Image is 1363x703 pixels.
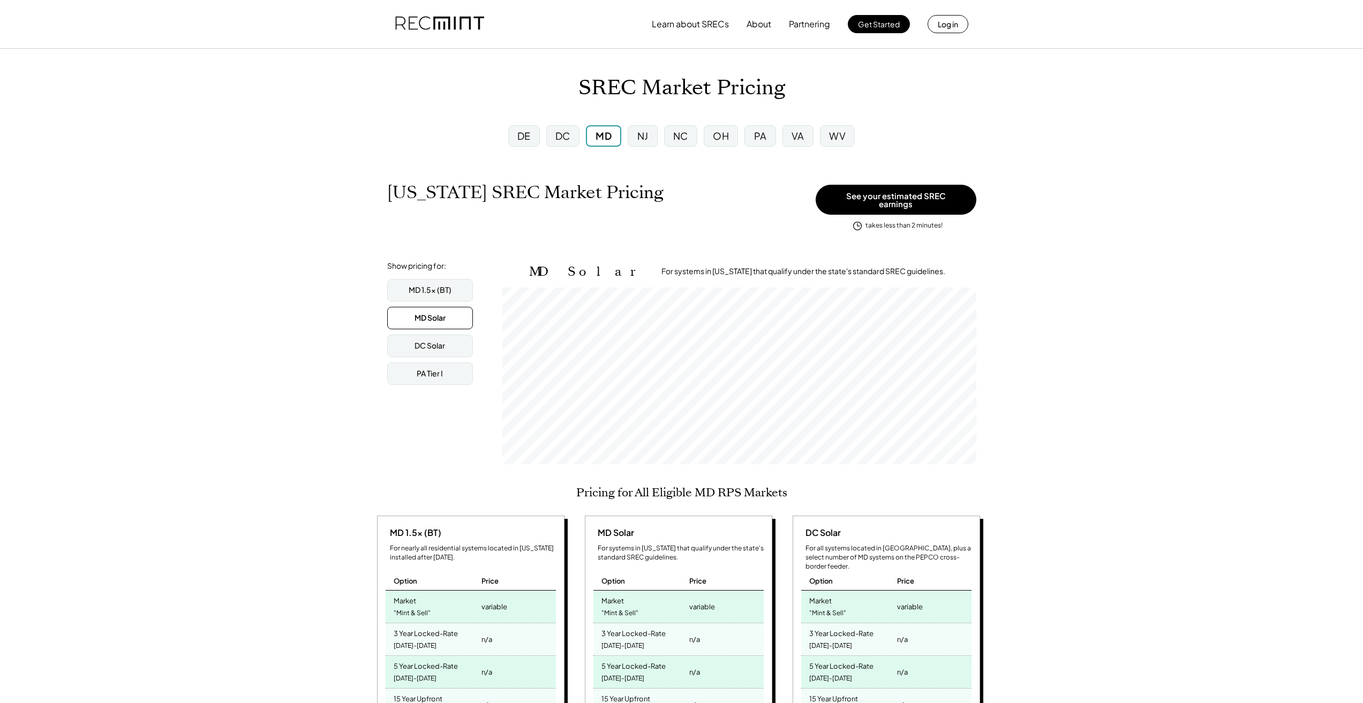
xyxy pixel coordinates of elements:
[555,129,570,142] div: DC
[928,15,968,33] button: Log in
[394,576,417,586] div: Option
[394,671,436,686] div: [DATE]-[DATE]
[386,527,441,539] div: MD 1.5x (BT)
[661,266,945,277] div: For systems in [US_STATE] that qualify under the state's standard SREC guidelines.
[601,606,638,621] div: "Mint & Sell"
[865,221,943,230] div: takes less than 2 minutes!
[576,486,787,500] h2: Pricing for All Eligible MD RPS Markets
[529,264,645,279] h2: MD Solar
[394,639,436,653] div: [DATE]-[DATE]
[517,129,531,142] div: DE
[689,632,700,647] div: n/a
[481,576,499,586] div: Price
[829,129,846,142] div: WV
[805,544,972,571] div: For all systems located in [GEOGRAPHIC_DATA], plus a select number of MD systems on the PEPCO cro...
[689,576,706,586] div: Price
[387,261,446,271] div: Show pricing for:
[789,13,830,35] button: Partnering
[596,129,612,142] div: MD
[481,599,507,614] div: variable
[637,129,649,142] div: NJ
[394,593,416,606] div: Market
[713,129,729,142] div: OH
[689,599,715,614] div: variable
[593,527,634,539] div: MD Solar
[601,671,644,686] div: [DATE]-[DATE]
[598,544,764,562] div: For systems in [US_STATE] that qualify under the state's standard SREC guidelines.
[578,75,785,101] h1: SREC Market Pricing
[809,626,873,638] div: 3 Year Locked-Rate
[848,15,910,33] button: Get Started
[809,576,833,586] div: Option
[417,368,443,379] div: PA Tier I
[801,527,841,539] div: DC Solar
[601,593,624,606] div: Market
[652,13,729,35] button: Learn about SRECs
[897,576,914,586] div: Price
[395,6,484,42] img: recmint-logotype%403x.png
[809,606,846,621] div: "Mint & Sell"
[409,285,451,296] div: MD 1.5x (BT)
[809,593,832,606] div: Market
[415,313,446,323] div: MD Solar
[816,185,976,215] button: See your estimated SREC earnings
[481,632,492,647] div: n/a
[601,576,625,586] div: Option
[809,659,873,671] div: 5 Year Locked-Rate
[601,659,666,671] div: 5 Year Locked-Rate
[394,659,458,671] div: 5 Year Locked-Rate
[390,544,556,562] div: For nearly all residential systems located in [US_STATE] installed after [DATE].
[897,632,908,647] div: n/a
[387,182,664,203] h1: [US_STATE] SREC Market Pricing
[897,599,923,614] div: variable
[394,606,431,621] div: "Mint & Sell"
[747,13,771,35] button: About
[673,129,688,142] div: NC
[481,664,492,679] div: n/a
[601,626,666,638] div: 3 Year Locked-Rate
[809,639,852,653] div: [DATE]-[DATE]
[689,664,700,679] div: n/a
[754,129,767,142] div: PA
[792,129,804,142] div: VA
[809,671,852,686] div: [DATE]-[DATE]
[394,626,458,638] div: 3 Year Locked-Rate
[601,639,644,653] div: [DATE]-[DATE]
[415,341,445,351] div: DC Solar
[897,664,908,679] div: n/a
